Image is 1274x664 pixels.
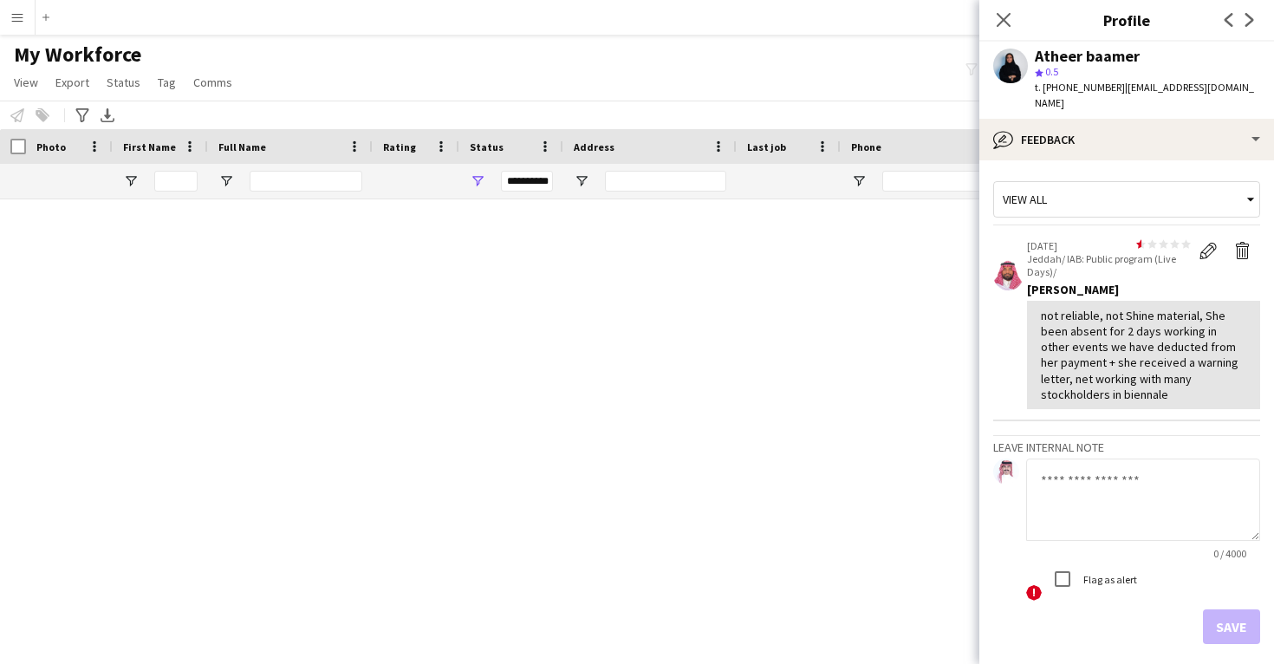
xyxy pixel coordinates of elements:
span: Last job [747,140,786,153]
span: Comms [193,75,232,90]
span: Tag [158,75,176,90]
a: Comms [186,71,239,94]
span: View [14,75,38,90]
span: Full Name [218,140,266,153]
span: Status [107,75,140,90]
button: Open Filter Menu [851,173,867,189]
input: Address Filter Input [605,171,726,192]
app-action-btn: Advanced filters [72,105,93,126]
div: Feedback [979,119,1274,160]
label: Flag as alert [1080,573,1137,586]
span: 0.5 [1045,65,1058,78]
div: [PERSON_NAME] [1027,282,1260,297]
input: Full Name Filter Input [250,171,362,192]
h3: Leave internal note [993,439,1260,455]
span: My Workforce [14,42,141,68]
span: Status [470,140,504,153]
p: [DATE] [1027,239,1191,252]
button: Open Filter Menu [123,173,139,189]
span: Address [574,140,614,153]
a: Tag [151,71,183,94]
button: Open Filter Menu [218,173,234,189]
span: Export [55,75,89,90]
a: View [7,71,45,94]
span: ! [1026,585,1042,601]
a: Export [49,71,96,94]
button: Open Filter Menu [470,173,485,189]
h3: Profile [979,9,1274,31]
span: Rating [383,140,416,153]
span: Photo [36,140,66,153]
a: Status [100,71,147,94]
button: Open Filter Menu [574,173,589,189]
div: Atheer baamer [1035,49,1140,64]
span: Phone [851,140,881,153]
span: First Name [123,140,176,153]
input: First Name Filter Input [154,171,198,192]
span: | [EMAIL_ADDRESS][DOMAIN_NAME] [1035,81,1254,109]
span: View all [1003,192,1047,207]
div: not reliable, not Shine material, She been absent for 2 days working in other events we have dedu... [1041,308,1246,402]
input: Phone Filter Input [882,171,1052,192]
app-action-btn: Export XLSX [97,105,118,126]
span: t. [PHONE_NUMBER] [1035,81,1125,94]
span: 0 / 4000 [1199,547,1260,560]
p: Jeddah/ IAB: Public program (Live Days)/ [1027,252,1191,278]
